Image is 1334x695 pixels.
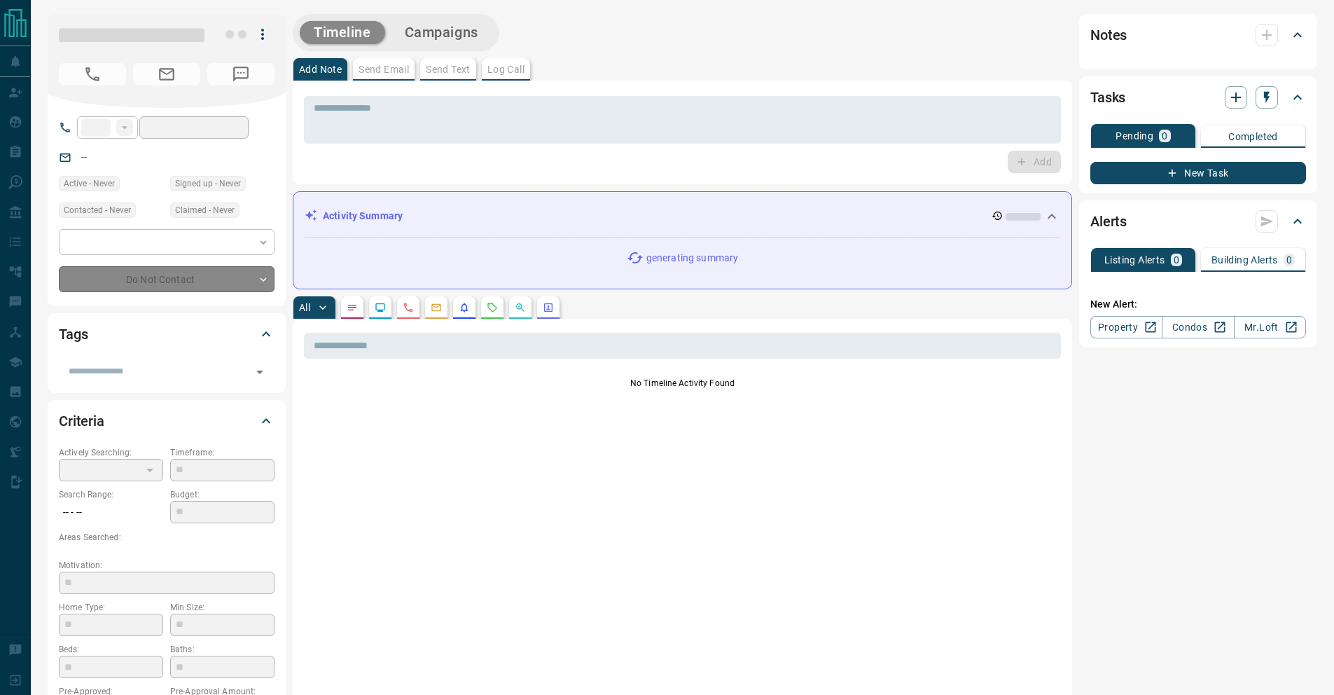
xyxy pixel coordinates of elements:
[133,63,200,85] span: No Email
[1090,316,1162,338] a: Property
[59,404,275,438] div: Criteria
[59,323,88,345] h2: Tags
[1234,316,1306,338] a: Mr.Loft
[1228,132,1278,142] p: Completed
[515,302,526,313] svg: Opportunities
[459,302,470,313] svg: Listing Alerts
[646,251,738,266] p: generating summary
[300,21,385,44] button: Timeline
[1090,210,1127,233] h2: Alerts
[1090,205,1306,238] div: Alerts
[403,302,414,313] svg: Calls
[59,601,163,614] p: Home Type:
[347,302,358,313] svg: Notes
[175,177,241,191] span: Signed up - Never
[431,302,442,313] svg: Emails
[170,488,275,501] p: Budget:
[375,302,386,313] svg: Lead Browsing Activity
[59,317,275,351] div: Tags
[1090,297,1306,312] p: New Alert:
[391,21,492,44] button: Campaigns
[299,64,342,74] p: Add Note
[175,203,235,217] span: Claimed - Never
[81,151,87,163] a: --
[59,446,163,459] p: Actively Searching:
[1286,255,1292,265] p: 0
[304,377,1061,390] p: No Timeline Activity Found
[305,203,1060,229] div: Activity Summary
[59,63,126,85] span: No Number
[59,410,104,432] h2: Criteria
[1162,131,1167,141] p: 0
[1174,255,1179,265] p: 0
[1162,316,1234,338] a: Condos
[59,643,163,656] p: Beds:
[543,302,554,313] svg: Agent Actions
[250,362,270,382] button: Open
[170,601,275,614] p: Min Size:
[170,446,275,459] p: Timeframe:
[1104,255,1165,265] p: Listing Alerts
[59,266,275,292] div: Do Not Contact
[1211,255,1278,265] p: Building Alerts
[59,559,275,572] p: Motivation:
[323,209,403,223] p: Activity Summary
[1090,162,1306,184] button: New Task
[1090,81,1306,114] div: Tasks
[59,531,275,544] p: Areas Searched:
[207,63,275,85] span: No Number
[59,501,163,524] p: -- - --
[64,177,115,191] span: Active - Never
[1116,131,1153,141] p: Pending
[1090,24,1127,46] h2: Notes
[1090,18,1306,52] div: Notes
[170,643,275,656] p: Baths:
[59,488,163,501] p: Search Range:
[299,303,310,312] p: All
[487,302,498,313] svg: Requests
[1090,86,1125,109] h2: Tasks
[64,203,131,217] span: Contacted - Never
